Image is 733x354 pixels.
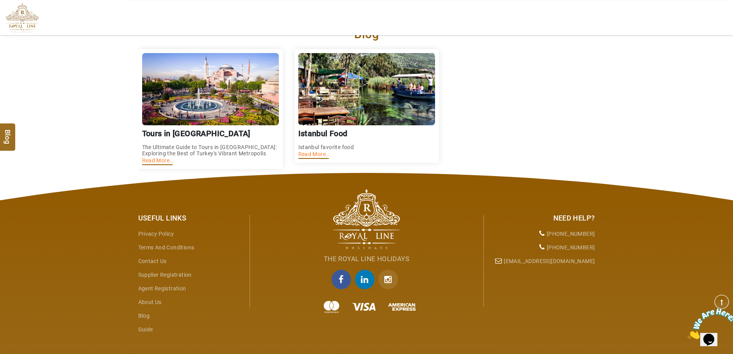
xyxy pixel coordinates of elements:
[324,255,409,263] span: The Royal Line Holidays
[138,326,153,333] a: guide
[333,189,400,249] img: The Royal Line Holidays
[6,3,39,33] img: The Royal Line Holidays
[142,144,279,157] p: The Ultimate Guide to Tours in [GEOGRAPHIC_DATA]: Exploring the Best of Turkey's Vibrant Metropolis
[355,270,378,289] a: linkedin
[490,213,595,223] div: Need Help?
[142,53,279,125] img: Tours in Istanbul
[138,258,167,264] a: Contact Us
[685,305,733,342] iframe: chat widget
[504,258,595,264] a: [EMAIL_ADDRESS][DOMAIN_NAME]
[3,3,52,34] img: Chat attention grabber
[332,270,355,289] a: facebook
[298,144,435,150] p: Istanbul favorite food
[298,151,331,157] a: Read More...
[142,157,175,164] a: Read More...
[142,129,279,138] h3: Tours in [GEOGRAPHIC_DATA]
[490,241,595,254] li: [PHONE_NUMBER]
[298,129,435,138] h3: Istanbul Food
[138,244,194,251] a: Terms and Conditions
[138,272,192,278] a: Supplier Registration
[378,270,402,289] a: Instagram
[138,213,244,223] div: Useful Links
[298,53,435,125] img: istanbul
[138,231,174,237] a: Privacy Policy
[138,285,186,292] a: Agent Registration
[490,227,595,241] li: [PHONE_NUMBER]
[138,313,150,319] a: Blog
[3,129,13,136] span: Blog
[138,299,162,305] a: About Us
